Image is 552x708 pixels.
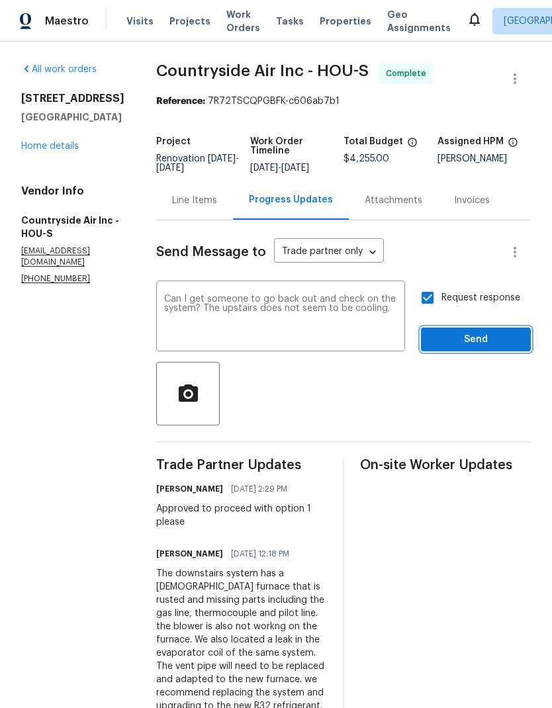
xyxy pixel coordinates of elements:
div: Attachments [365,194,422,207]
span: [DATE] [208,154,236,163]
span: Visits [126,15,154,28]
span: Complete [386,67,432,80]
span: [DATE] [250,163,278,173]
div: Line Items [172,194,217,207]
h5: Assigned HPM [437,137,504,146]
div: 7R72TSCQPGBFK-c606ab7b1 [156,95,531,108]
div: Invoices [454,194,490,207]
span: Trade Partner Updates [156,459,327,472]
h5: Work Order Timeline [250,137,344,155]
a: All work orders [21,65,97,74]
span: Renovation [156,154,239,173]
h5: Total Budget [344,137,403,146]
span: The hpm assigned to this work order. [508,137,518,154]
span: Geo Assignments [387,8,451,34]
h2: [STREET_ADDRESS] [21,92,124,105]
span: $4,255.00 [344,154,389,163]
b: Reference: [156,97,205,106]
button: Send [421,328,531,352]
span: - [156,154,239,173]
span: Maestro [45,15,89,28]
h5: [GEOGRAPHIC_DATA] [21,111,124,124]
textarea: Can I get someone to go back out and check on the system? The upstairs does not seem to be cooling. [164,294,397,341]
h6: [PERSON_NAME] [156,547,223,560]
div: [PERSON_NAME] [437,154,531,163]
span: Work Orders [226,8,260,34]
span: [DATE] [156,163,184,173]
span: Projects [169,15,210,28]
h6: [PERSON_NAME] [156,482,223,496]
span: Send Message to [156,245,266,259]
div: Trade partner only [274,242,384,263]
span: [DATE] 12:18 PM [231,547,289,560]
span: [DATE] 2:29 PM [231,482,287,496]
h5: Countryside Air Inc - HOU-S [21,214,124,240]
span: - [250,163,309,173]
span: Tasks [276,17,304,26]
span: Request response [441,291,520,305]
span: Send [432,332,520,348]
span: Countryside Air Inc - HOU-S [156,63,369,79]
span: The total cost of line items that have been proposed by Opendoor. This sum includes line items th... [407,137,418,154]
span: Properties [320,15,371,28]
a: Home details [21,142,79,151]
span: [DATE] [281,163,309,173]
div: Approved to proceed with option 1 please [156,502,327,529]
h5: Project [156,137,191,146]
h4: Vendor Info [21,185,124,198]
div: Progress Updates [249,193,333,206]
span: On-site Worker Updates [360,459,531,472]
